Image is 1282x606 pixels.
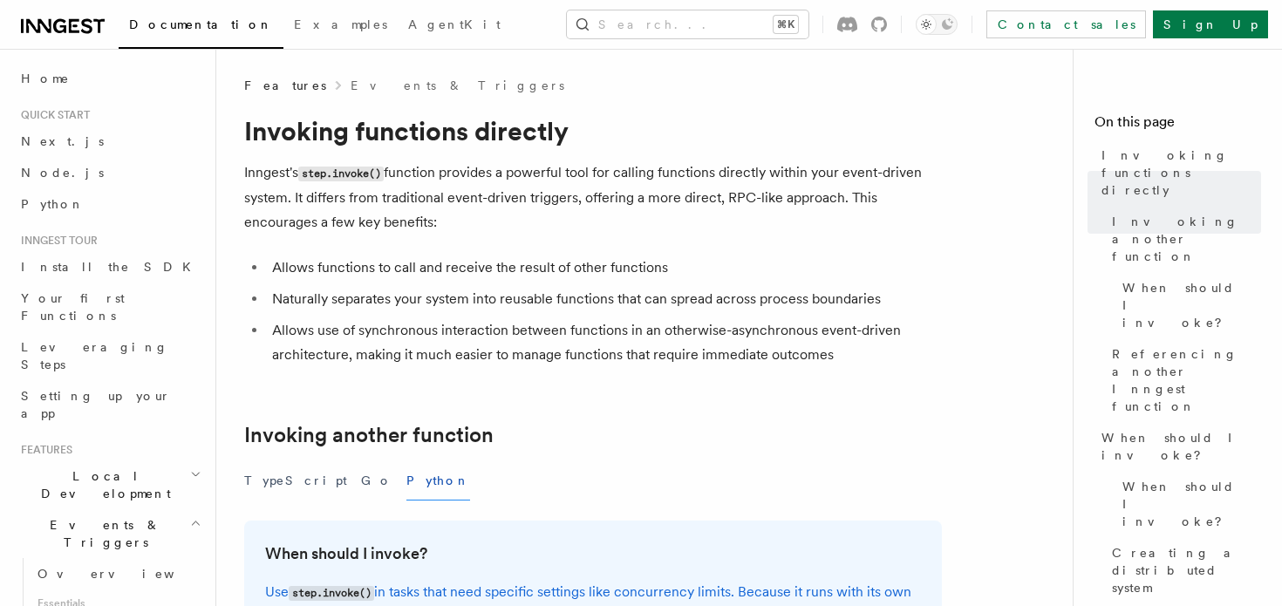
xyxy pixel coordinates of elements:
[14,251,205,283] a: Install the SDK
[14,188,205,220] a: Python
[1122,279,1261,331] span: When should I invoke?
[289,586,374,601] code: step.invoke()
[14,509,205,558] button: Events & Triggers
[1112,213,1261,265] span: Invoking another function
[567,10,808,38] button: Search...⌘K
[1122,478,1261,530] span: When should I invoke?
[244,160,942,235] p: Inngest's function provides a powerful tool for calling functions directly within your event-driv...
[21,166,104,180] span: Node.js
[1094,140,1261,206] a: Invoking functions directly
[14,460,205,509] button: Local Development
[21,389,171,420] span: Setting up your app
[14,126,205,157] a: Next.js
[406,461,470,500] button: Python
[408,17,501,31] span: AgentKit
[1094,112,1261,140] h4: On this page
[14,108,90,122] span: Quick start
[21,134,104,148] span: Next.js
[774,16,798,33] kbd: ⌘K
[1115,272,1261,338] a: When should I invoke?
[283,5,398,47] a: Examples
[119,5,283,49] a: Documentation
[31,558,205,589] a: Overview
[14,516,190,551] span: Events & Triggers
[14,331,205,380] a: Leveraging Steps
[1112,544,1261,596] span: Creating a distributed system
[21,70,70,87] span: Home
[14,63,205,94] a: Home
[14,157,205,188] a: Node.js
[1094,422,1261,471] a: When should I invoke?
[21,340,168,371] span: Leveraging Steps
[21,291,125,323] span: Your first Functions
[14,443,72,457] span: Features
[1112,345,1261,415] span: Referencing another Inngest function
[1153,10,1268,38] a: Sign Up
[1105,537,1261,603] a: Creating a distributed system
[1105,206,1261,272] a: Invoking another function
[129,17,273,31] span: Documentation
[361,461,392,500] button: Go
[14,234,98,248] span: Inngest tour
[398,5,511,47] a: AgentKit
[244,423,494,447] a: Invoking another function
[244,461,347,500] button: TypeScript
[14,380,205,429] a: Setting up your app
[14,283,205,331] a: Your first Functions
[267,318,942,367] li: Allows use of synchronous interaction between functions in an otherwise-asynchronous event-driven...
[14,467,190,502] span: Local Development
[265,541,427,566] a: When should I invoke?
[267,287,942,311] li: Naturally separates your system into reusable functions that can spread across process boundaries
[1101,146,1261,199] span: Invoking functions directly
[21,260,201,274] span: Install the SDK
[351,77,564,94] a: Events & Triggers
[1115,471,1261,537] a: When should I invoke?
[916,14,958,35] button: Toggle dark mode
[244,115,942,146] h1: Invoking functions directly
[21,197,85,211] span: Python
[298,167,384,181] code: step.invoke()
[294,17,387,31] span: Examples
[986,10,1146,38] a: Contact sales
[38,567,217,581] span: Overview
[1101,429,1261,464] span: When should I invoke?
[267,255,942,280] li: Allows functions to call and receive the result of other functions
[1105,338,1261,422] a: Referencing another Inngest function
[244,77,326,94] span: Features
